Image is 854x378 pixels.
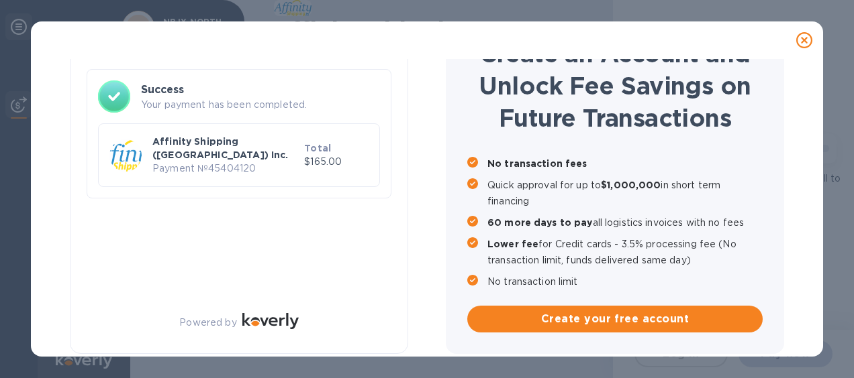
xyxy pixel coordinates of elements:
[304,155,369,169] p: $165.00
[304,143,331,153] b: Total
[152,135,299,162] p: Affinity Shipping ([GEOGRAPHIC_DATA]) Inc.
[179,316,236,330] p: Powered by
[487,214,763,231] p: all logistics invoices with no fees
[487,177,763,209] p: Quick approval for up to in short term financing
[487,217,593,228] b: 60 more days to pay
[141,98,380,112] p: Your payment has been completed.
[601,180,661,190] b: $1,000,000
[141,82,380,98] h3: Success
[467,306,763,332] button: Create your free account
[487,236,763,268] p: for Credit cards - 3.5% processing fee (No transaction limit, funds delivered same day)
[487,158,587,169] b: No transaction fees
[152,162,299,176] p: Payment № 45404120
[467,38,763,134] h1: Create an Account and Unlock Fee Savings on Future Transactions
[242,313,299,329] img: Logo
[487,273,763,290] p: No transaction limit
[487,239,538,249] b: Lower fee
[478,311,752,327] span: Create your free account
